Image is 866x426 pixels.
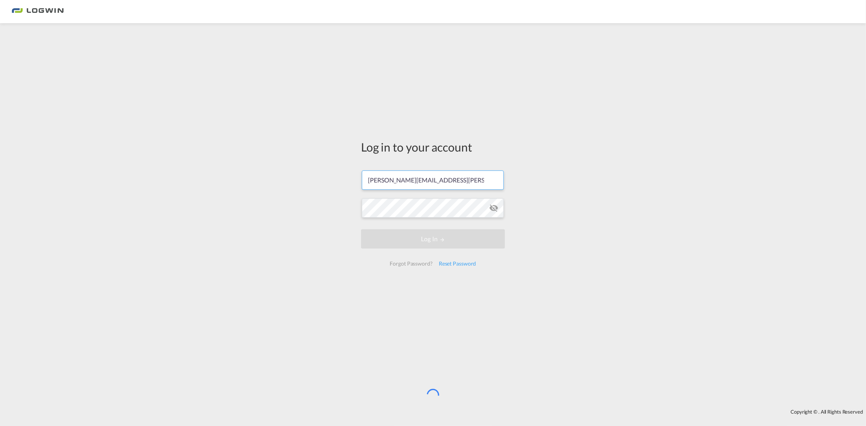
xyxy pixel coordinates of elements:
div: Log in to your account [361,139,505,155]
div: Forgot Password? [387,257,435,271]
input: Enter email/phone number [362,170,504,190]
button: LOGIN [361,229,505,249]
div: Reset Password [436,257,479,271]
img: bc73a0e0d8c111efacd525e4c8ad7d32.png [12,3,64,20]
md-icon: icon-eye-off [489,203,498,213]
